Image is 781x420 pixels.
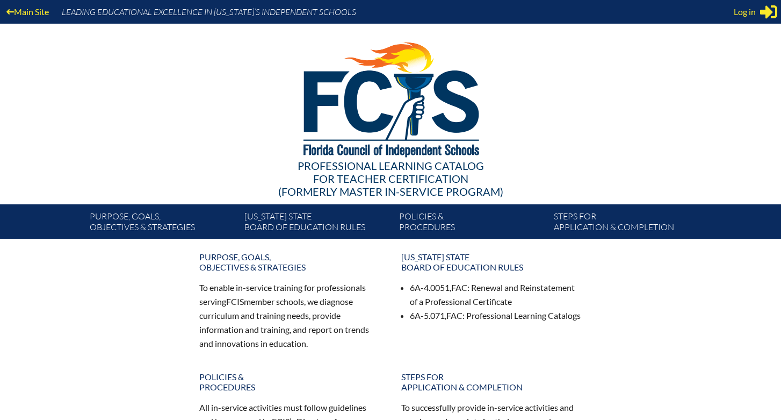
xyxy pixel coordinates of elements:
a: Steps forapplication & completion [395,367,588,396]
span: for Teacher Certification [313,172,468,185]
li: 6A-5.071, : Professional Learning Catalogs [410,309,582,323]
a: [US_STATE] StateBoard of Education rules [240,209,395,239]
img: FCISlogo221.eps [280,24,502,170]
svg: Sign in or register [760,3,777,20]
span: FCIS [226,296,244,307]
span: Log in [734,5,756,18]
a: Purpose, goals,objectives & strategies [85,209,240,239]
div: Professional Learning Catalog (formerly Master In-service Program) [81,159,700,198]
li: 6A-4.0051, : Renewal and Reinstatement of a Professional Certificate [410,281,582,309]
a: Policies &Procedures [395,209,549,239]
span: FAC [446,310,462,321]
a: [US_STATE] StateBoard of Education rules [395,247,588,276]
p: To enable in-service training for professionals serving member schools, we diagnose curriculum an... [199,281,380,350]
a: Steps forapplication & completion [549,209,704,239]
a: Main Site [2,4,53,19]
span: FAC [451,282,467,293]
a: Purpose, goals,objectives & strategies [193,247,386,276]
a: Policies &Procedures [193,367,386,396]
